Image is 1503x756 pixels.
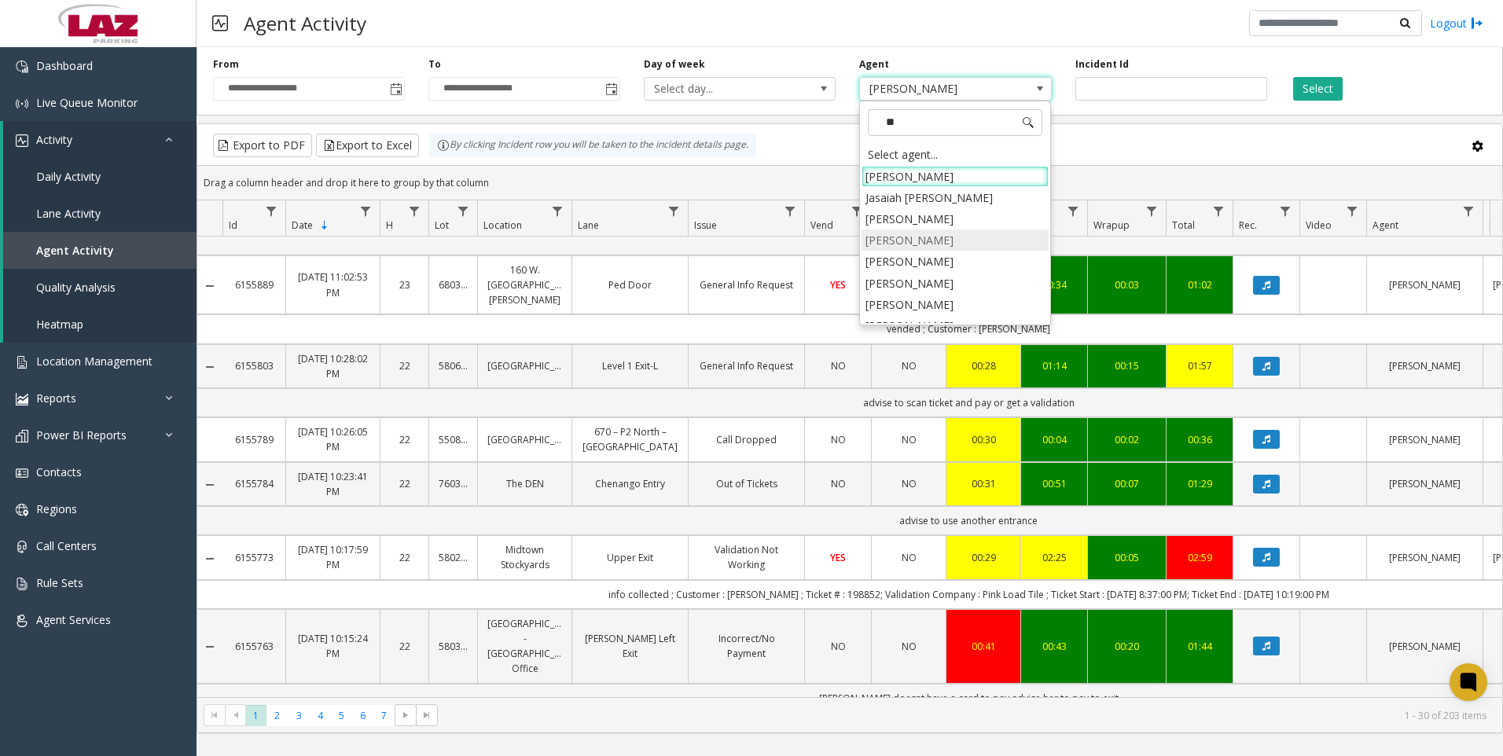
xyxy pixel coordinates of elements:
[487,476,562,491] a: The DEN
[36,169,101,184] span: Daily Activity
[1097,550,1156,565] a: 00:05
[36,132,72,147] span: Activity
[862,251,1049,272] li: [PERSON_NAME]
[1031,476,1078,491] a: 00:51
[387,78,404,100] span: Toggle popup
[229,218,237,232] span: Id
[862,187,1049,208] li: Jasaiah [PERSON_NAME]
[232,432,276,447] a: 6155789
[862,273,1049,294] li: [PERSON_NAME]
[439,277,468,292] a: 680344
[1063,200,1084,222] a: Dur Filter Menu
[428,57,441,72] label: To
[859,57,889,72] label: Agent
[292,218,313,232] span: Date
[232,358,276,373] a: 6155803
[16,430,28,442] img: 'icon'
[694,218,717,232] span: Issue
[1239,218,1257,232] span: Rec.
[582,476,678,491] a: Chenango Entry
[1097,476,1156,491] a: 00:07
[197,552,222,565] a: Collapse Details
[814,277,862,292] a: YES
[644,57,705,72] label: Day of week
[3,195,197,232] a: Lane Activity
[1031,277,1078,292] a: 00:34
[814,358,862,373] a: NO
[16,467,28,479] img: 'icon'
[645,78,797,100] span: Select day...
[487,432,562,447] a: [GEOGRAPHIC_DATA]
[36,58,93,73] span: Dashboard
[36,354,153,369] span: Location Management
[956,358,1011,373] a: 00:28
[1172,218,1195,232] span: Total
[698,476,795,491] a: Out of Tickets
[3,269,197,306] a: Quality Analysis
[310,705,331,726] span: Page 4
[1176,476,1223,491] a: 01:29
[956,639,1011,654] div: 00:41
[439,476,468,491] a: 760302
[1376,476,1473,491] a: [PERSON_NAME]
[3,232,197,269] a: Agent Activity
[956,550,1011,565] a: 00:29
[261,200,282,222] a: Id Filter Menu
[197,479,222,491] a: Collapse Details
[16,61,28,73] img: 'icon'
[212,4,228,42] img: pageIcon
[386,218,393,232] span: H
[1176,358,1223,373] a: 01:57
[582,358,678,373] a: Level 1 Exit-L
[487,616,562,677] a: [GEOGRAPHIC_DATA] - [GEOGRAPHIC_DATA] Office
[36,391,76,406] span: Reports
[956,432,1011,447] a: 00:30
[1342,200,1363,222] a: Video Filter Menu
[582,550,678,565] a: Upper Exit
[1031,639,1078,654] a: 00:43
[352,705,373,726] span: Page 6
[1031,550,1078,565] a: 02:25
[862,208,1049,229] li: [PERSON_NAME]
[245,705,266,726] span: Page 1
[296,270,370,299] a: [DATE] 11:02:53 PM
[1471,15,1483,31] img: logout
[663,200,685,222] a: Lane Filter Menu
[1031,432,1078,447] div: 00:04
[288,705,310,726] span: Page 3
[1430,15,1483,31] a: Logout
[1176,550,1223,565] a: 02:59
[296,542,370,572] a: [DATE] 10:17:59 PM
[1376,550,1473,565] a: [PERSON_NAME]
[1097,277,1156,292] a: 00:03
[316,134,419,157] button: Export to Excel
[582,424,678,454] a: 670 – P2 North – [GEOGRAPHIC_DATA]
[831,359,846,372] span: NO
[1176,277,1223,292] div: 01:02
[1031,358,1078,373] a: 01:14
[1376,358,1473,373] a: [PERSON_NAME]
[810,218,833,232] span: Vend
[847,200,868,222] a: Vend Filter Menu
[318,219,331,232] span: Sortable
[36,612,111,627] span: Agent Services
[1141,200,1163,222] a: Wrapup Filter Menu
[956,476,1011,491] div: 00:31
[780,200,801,222] a: Issue Filter Menu
[814,476,862,491] a: NO
[3,158,197,195] a: Daily Activity
[3,306,197,343] a: Heatmap
[1176,432,1223,447] a: 00:36
[36,464,82,479] span: Contacts
[36,280,116,295] span: Quality Analysis
[296,424,370,454] a: [DATE] 10:26:05 PM
[36,206,101,221] span: Lane Activity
